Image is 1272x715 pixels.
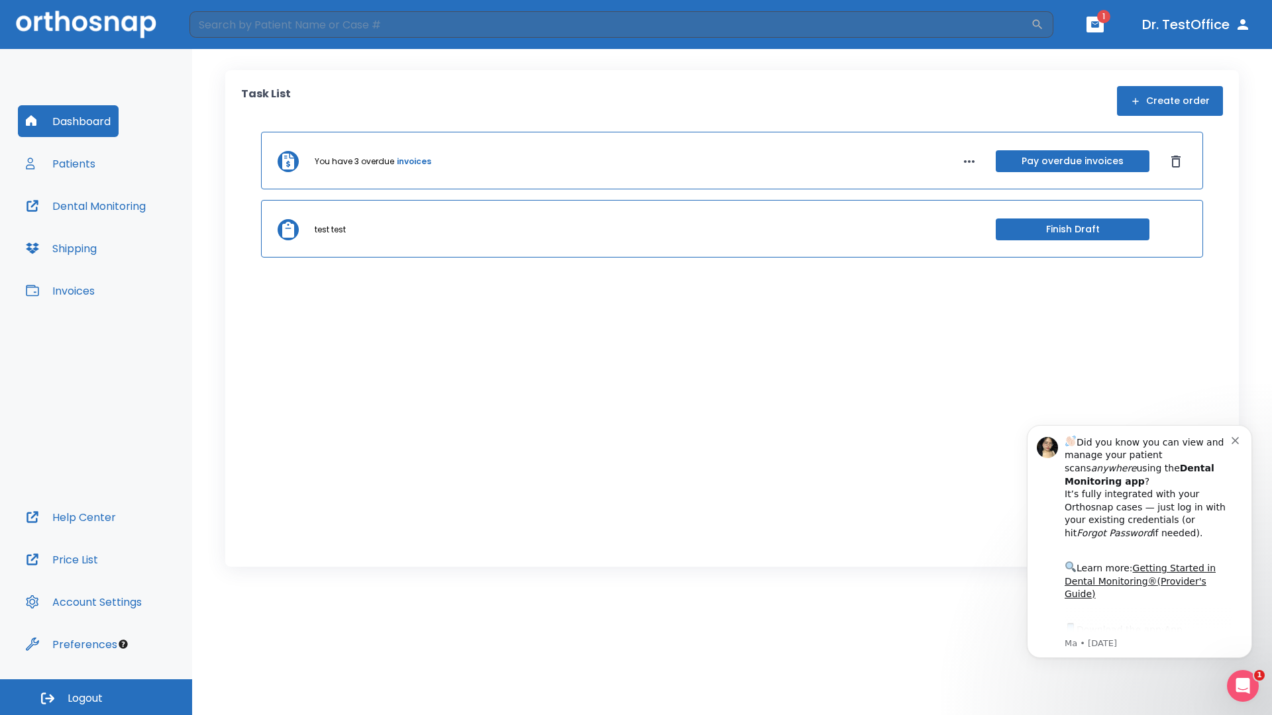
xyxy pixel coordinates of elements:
[58,232,225,244] p: Message from Ma, sent 1w ago
[996,150,1149,172] button: Pay overdue invoices
[117,638,129,650] div: Tooltip anchor
[16,11,156,38] img: Orthosnap
[18,190,154,222] button: Dental Monitoring
[1227,670,1259,702] iframe: Intercom live chat
[1007,405,1272,679] iframe: Intercom notifications message
[189,11,1031,38] input: Search by Patient Name or Case #
[18,628,125,660] button: Preferences
[18,105,119,137] button: Dashboard
[18,275,103,307] button: Invoices
[18,148,103,179] button: Patients
[18,544,106,575] button: Price List
[996,218,1149,240] button: Finish Draft
[225,28,235,39] button: Dismiss notification
[58,216,225,283] div: Download the app: | ​ Let us know if you need help getting started!
[18,501,124,533] button: Help Center
[397,156,431,167] a: invoices
[68,691,103,706] span: Logout
[18,586,150,618] button: Account Settings
[1097,10,1110,23] span: 1
[315,224,346,236] p: test test
[18,232,105,264] button: Shipping
[241,86,291,116] p: Task List
[1137,13,1256,36] button: Dr. TestOffice
[1254,670,1265,681] span: 1
[58,219,176,243] a: App Store
[1165,151,1187,172] button: Dismiss
[1117,86,1223,116] button: Create order
[315,156,394,167] p: You have 3 overdue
